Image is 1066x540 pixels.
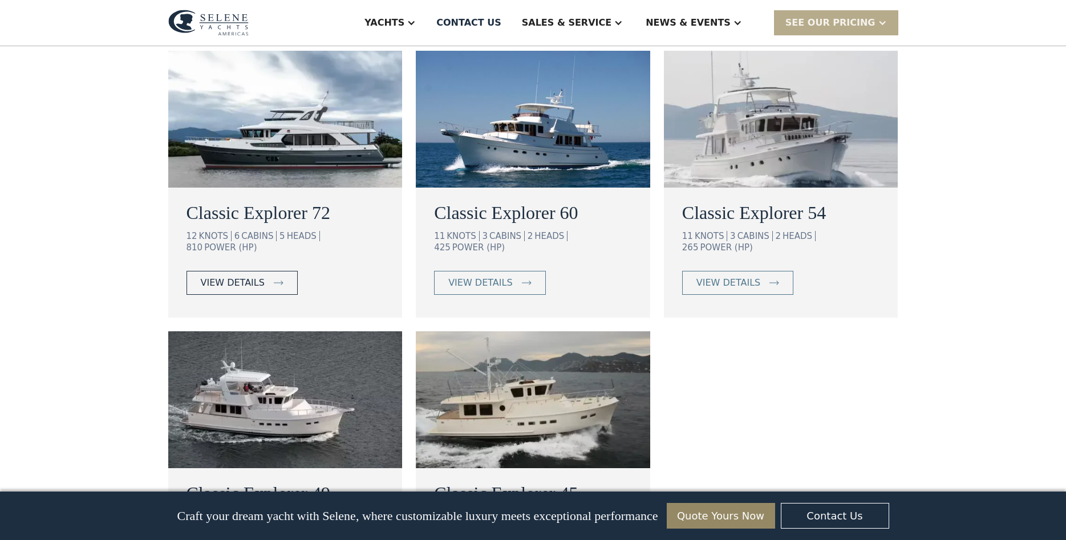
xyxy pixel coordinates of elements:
div: 810 [187,242,203,253]
div: 3 [482,231,488,241]
div: Yachts [364,16,404,30]
div: SEE Our Pricing [785,16,876,30]
img: icon [522,281,532,285]
div: 12 [187,231,197,241]
img: long range motor yachts [168,331,403,468]
div: CABINS [737,231,773,241]
div: HEADS [287,231,320,241]
a: view details [682,271,793,295]
img: icon [274,281,283,285]
img: logo [168,10,249,36]
a: Classic Explorer 72 [187,199,384,226]
div: News & EVENTS [646,16,731,30]
div: POWER (HP) [452,242,505,253]
div: 11 [682,231,693,241]
div: 265 [682,242,699,253]
div: 5 [279,231,285,241]
div: POWER (HP) [204,242,257,253]
img: long range motor yachts [416,51,650,188]
img: icon [769,281,779,285]
div: KNOTS [695,231,727,241]
a: view details [434,271,545,295]
div: 3 [730,231,736,241]
div: Sales & Service [522,16,611,30]
a: Contact Us [781,503,889,529]
div: 6 [234,231,240,241]
div: CABINS [241,231,277,241]
div: KNOTS [447,231,479,241]
div: 11 [434,231,445,241]
img: long range motor yachts [416,331,650,468]
div: POWER (HP) [700,242,752,253]
a: view details [187,271,298,295]
img: long range motor yachts [168,51,403,188]
a: Classic Explorer 49 [187,480,384,507]
div: view details [696,276,760,290]
a: Classic Explorer 54 [682,199,880,226]
div: HEADS [783,231,816,241]
div: 2 [528,231,533,241]
div: 2 [775,231,781,241]
p: Craft your dream yacht with Selene, where customizable luxury meets exceptional performance [177,509,658,523]
div: view details [201,276,265,290]
img: long range motor yachts [664,51,898,188]
a: Classic Explorer 60 [434,199,632,226]
div: HEADS [534,231,568,241]
div: SEE Our Pricing [774,10,898,35]
a: Classic Explorer 45 [434,480,632,507]
div: Contact US [436,16,501,30]
div: CABINS [489,231,525,241]
div: 425 [434,242,451,253]
div: KNOTS [199,231,232,241]
a: Quote Yours Now [667,503,775,529]
div: view details [448,276,512,290]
